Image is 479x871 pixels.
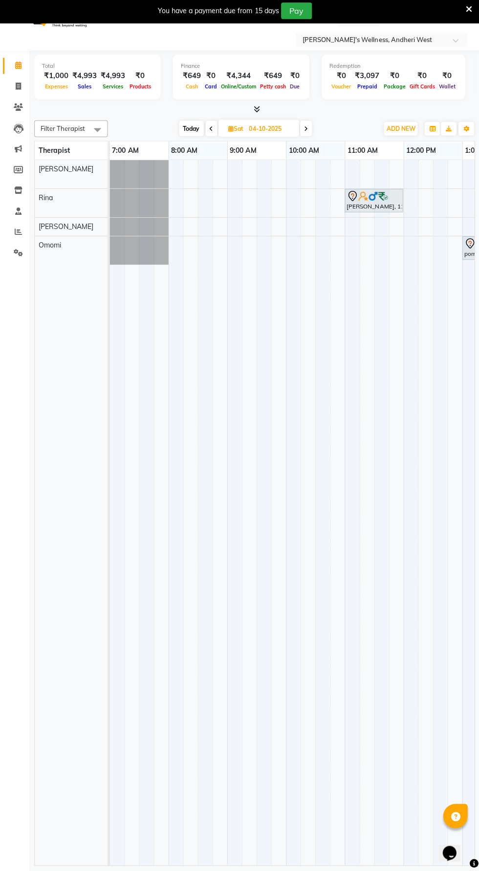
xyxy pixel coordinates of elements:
[281,4,311,21] button: Pay
[345,191,401,212] div: [PERSON_NAME], 11:00 AM-12:00 PM, [DATE] Offer 60 Min
[39,147,70,156] span: Therapist
[158,7,279,18] div: You have a payment due from 15 days
[41,125,85,133] span: Filter Therapist
[329,84,352,91] span: Voucher
[39,242,61,250] span: Omomi
[39,166,93,174] span: [PERSON_NAME]
[436,72,457,83] div: ₹0
[258,72,287,83] div: ₹649
[352,72,381,83] div: ₹3,097
[39,223,93,232] span: [PERSON_NAME]
[180,72,202,83] div: ₹649
[287,72,301,83] div: ₹0
[183,84,199,91] span: Cash
[180,63,301,72] div: Finance
[436,84,457,91] span: Wallet
[101,84,125,91] span: Services
[383,123,417,137] button: ADD NEW
[218,84,258,91] span: Online/Custom
[381,72,407,83] div: ₹0
[70,72,99,83] div: ₹4,993
[39,194,53,203] span: Rina
[76,84,93,91] span: Sales
[329,63,457,72] div: Redemption
[246,123,295,137] input: 2025-10-04
[127,72,152,83] div: ₹0
[202,84,218,91] span: Card
[127,84,152,91] span: Products
[407,72,436,83] div: ₹0
[169,145,200,159] a: 8:00 AM
[179,122,203,137] span: Today
[99,72,127,83] div: ₹4,993
[403,145,438,159] a: 12:00 PM
[42,72,70,83] div: ₹1,000
[226,126,246,133] span: Sat
[329,72,352,83] div: ₹0
[287,84,301,91] span: Due
[218,72,258,83] div: ₹4,344
[42,63,152,72] div: Total
[345,145,380,159] a: 11:00 AM
[386,126,414,133] span: ADD NEW
[355,84,379,91] span: Prepaid
[407,84,436,91] span: Gift Cards
[202,72,218,83] div: ₹0
[109,145,141,159] a: 7:00 AM
[286,145,321,159] a: 10:00 AM
[381,84,407,91] span: Package
[227,145,259,159] a: 9:00 AM
[258,84,287,91] span: Petty cash
[43,84,70,91] span: Expenses
[438,832,469,861] iframe: chat widget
